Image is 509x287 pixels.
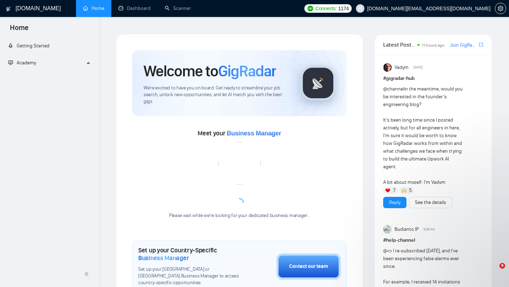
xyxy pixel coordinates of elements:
span: Connects: [315,5,337,12]
span: Home [4,23,34,37]
span: export [479,42,483,47]
a: homeHome [83,5,104,11]
a: searchScanner [165,5,191,11]
a: See the details [415,199,446,206]
a: dashboardDashboard [118,5,151,11]
img: 🙌 [402,188,406,193]
span: Vadym [394,64,409,71]
iframe: Intercom live chat [485,263,502,280]
span: @channel [383,86,404,92]
span: Business Manager [227,130,281,137]
img: upwork-logo.png [308,6,313,11]
h1: Set up your Country-Specific [138,246,241,262]
span: GigRadar [218,61,276,81]
span: 11 hours ago [422,43,445,48]
span: rocket [8,43,13,48]
span: We're excited to have you on board. Get ready to streamline your job search, unlock new opportuni... [144,85,289,105]
span: fund-projection-screen [8,60,13,65]
button: Contact our team [276,253,341,280]
span: Meet your [198,129,281,137]
span: Academy [8,60,36,66]
span: 5 [409,187,412,194]
span: 9 [499,263,505,269]
img: logo [6,3,11,14]
button: See the details [409,197,452,208]
h1: Welcome to [144,61,276,81]
span: 7 [393,187,396,194]
a: Join GigRadar Slack Community [450,41,478,49]
button: setting [495,3,506,14]
h1: # gigradar-hub [383,75,483,82]
img: error [218,142,261,184]
span: setting [495,6,506,11]
div: Please wait while we're looking for your dedicated business manager... [165,212,314,219]
a: export [479,41,483,48]
span: Academy [17,60,36,66]
div: Contact our team [289,263,328,270]
span: Getting Started [17,43,49,49]
span: user [358,6,363,11]
span: [DATE] [413,64,423,71]
a: setting [495,6,506,11]
img: ❤️ [385,188,390,193]
span: Latest Posts from the GigRadar Community [383,40,415,49]
img: gigradar-logo.png [300,65,336,101]
img: Vadym [384,63,392,72]
span: Business Manager [138,254,189,262]
span: 1174 [338,5,349,12]
span: loading [233,197,245,209]
button: Reply [383,197,406,208]
li: Getting Started [2,39,96,53]
span: Set up your [GEOGRAPHIC_DATA] or [GEOGRAPHIC_DATA] Business Manager to access country-specific op... [138,266,241,286]
a: Reply [389,199,400,206]
span: double-left [84,270,91,277]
